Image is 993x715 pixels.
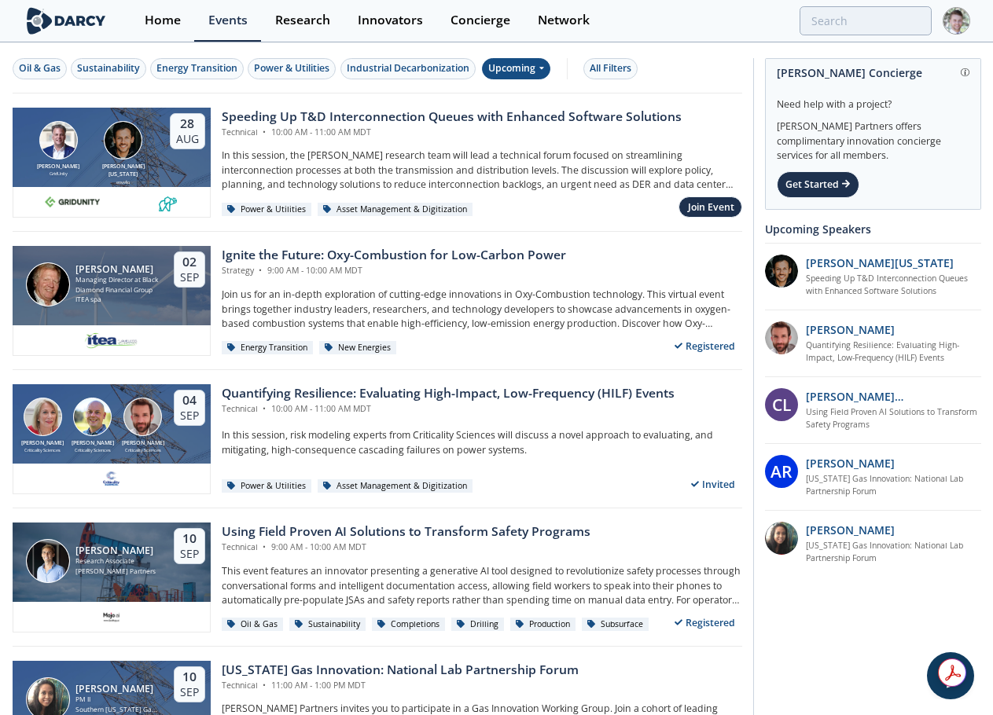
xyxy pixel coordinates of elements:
div: Sep [180,685,199,699]
p: [PERSON_NAME][US_STATE] [806,255,954,271]
div: Oil & Gas [19,61,61,75]
div: Industrial Decarbonization [347,61,469,75]
img: e2203200-5b7a-4eed-a60e-128142053302 [84,331,139,350]
button: Oil & Gas [13,58,67,79]
button: Industrial Decarbonization [340,58,476,79]
div: Energy Transition [222,341,314,355]
div: Sustainability [289,618,366,632]
div: ITEA spa [75,295,160,305]
a: Using Field Proven AI Solutions to Transform Safety Programs [806,406,981,431]
div: Strategy 9:00 AM - 10:00 AM MDT [222,265,566,277]
div: Speeding Up T&D Interconnection Queues with Enhanced Software Solutions [222,108,682,126]
div: envelio [99,179,148,185]
div: Using Field Proven AI Solutions to Transform Safety Programs [222,522,590,541]
img: Patrick Imeson [26,262,70,306]
span: • [260,680,269,691]
div: Technical 11:00 AM - 1:00 PM MDT [222,680,579,692]
div: [PERSON_NAME] Partners offers complimentary innovation concierge services for all members. [777,112,969,163]
div: [PERSON_NAME] [75,545,156,556]
div: Production [510,618,576,632]
div: Criticality Sciences [18,447,68,453]
div: [PERSON_NAME] [75,264,160,275]
p: In this session, the [PERSON_NAME] research team will lead a technical forum focused on streamlin... [222,148,742,192]
div: Research [275,14,330,27]
a: Juan Mayol [PERSON_NAME] Research Associate [PERSON_NAME] Partners 10 Sep Using Field Proven AI S... [13,522,742,632]
div: 02 [180,255,199,270]
span: • [256,265,265,276]
p: [PERSON_NAME] [806,522,895,538]
button: Power & Utilities [248,58,336,79]
div: Asset Management & Digitization [318,479,473,493]
input: Advanced Search [800,6,932,35]
a: Patrick Imeson [PERSON_NAME] Managing Director at Black Diamond Financial Group ITEA spa 02 Sep I... [13,246,742,356]
div: Ignite the Future: Oxy-Combustion for Low-Carbon Power [222,246,566,265]
div: Upcoming [482,58,550,79]
img: 90f9c750-37bc-4a35-8c39-e7b0554cf0e9 [765,321,798,354]
div: Energy Transition [156,61,237,75]
div: Power & Utilities [222,479,312,493]
img: Profile [943,7,970,35]
div: Southern [US_STATE] Gas Company [75,705,160,715]
img: f59c13b7-8146-4c0f-b540-69d0cf6e4c34 [101,469,121,488]
button: All Filters [583,58,638,79]
div: [PERSON_NAME] [68,439,118,448]
img: Brian Fitzsimons [39,121,78,159]
div: Sustainability [77,61,140,75]
div: Home [145,14,181,27]
div: [PERSON_NAME] Concierge [777,59,969,86]
span: • [260,541,269,552]
img: c99e3ca0-ae72-4bf9-a710-a645b1189d83 [101,607,121,626]
div: [PERSON_NAME] [34,163,83,171]
iframe: chat widget [927,652,977,699]
span: • [260,126,269,137]
div: Sep [180,270,199,284]
div: Join Event [688,200,734,214]
div: PM II [75,695,160,705]
a: Susan Ginsburg [PERSON_NAME] Criticality Sciences Ben Ruddell [PERSON_NAME] Criticality Sciences ... [13,384,742,494]
p: In this session, risk modeling experts from Criticality Sciences will discuss a novel approach to... [222,428,742,457]
div: AR [765,455,798,488]
a: [US_STATE] Gas Innovation: National Lab Partnership Forum [806,540,981,565]
div: Registered [668,613,742,632]
div: [US_STATE] Gas Innovation: National Lab Partnership Forum [222,661,579,680]
div: [PERSON_NAME][US_STATE] [99,163,148,179]
div: 28 [176,116,199,132]
div: Invited [684,475,742,494]
div: Quantifying Resilience: Evaluating High-Impact, Low-Frequency (HILF) Events [222,384,675,403]
p: Join us for an in-depth exploration of cutting-edge innovations in Oxy-Combustion technology. Thi... [222,288,742,331]
div: [PERSON_NAME] [18,439,68,448]
div: Oil & Gas [222,618,284,632]
img: Susan Ginsburg [24,398,62,436]
a: Brian Fitzsimons [PERSON_NAME] GridUnity Luigi Montana [PERSON_NAME][US_STATE] envelio 28 Aug Spe... [13,108,742,218]
div: Subsurface [582,618,649,632]
a: [US_STATE] Gas Innovation: National Lab Partnership Forum [806,473,981,498]
div: Criticality Sciences [68,447,118,453]
img: Luigi Montana [104,121,142,159]
div: Power & Utilities [254,61,329,75]
button: Sustainability [71,58,146,79]
img: 1b183925-147f-4a47-82c9-16eeeed5003c [765,255,798,288]
div: Sep [180,409,199,423]
div: [PERSON_NAME] [118,439,168,448]
div: Drilling [451,618,505,632]
span: • [260,403,269,414]
div: 10 [180,531,199,547]
div: Managing Director at Black Diamond Financial Group [75,275,160,295]
img: 336b6de1-6040-4323-9c13-5718d9811639 [158,192,178,211]
div: Upcoming Speakers [765,215,981,243]
div: Sep [180,547,199,561]
p: [PERSON_NAME] [806,321,895,338]
div: All Filters [590,61,631,75]
img: Juan Mayol [26,539,70,583]
img: information.svg [961,68,969,77]
p: [PERSON_NAME][MEDICAL_DATA] [806,388,981,405]
div: Events [208,14,248,27]
div: Completions [372,618,446,632]
div: [PERSON_NAME] Partners [75,566,156,577]
div: Concierge [451,14,510,27]
img: Ross Dakin [123,398,162,436]
div: [PERSON_NAME] [75,684,160,695]
div: Technical 10:00 AM - 11:00 AM MDT [222,403,675,416]
button: Energy Transition [150,58,244,79]
p: [PERSON_NAME] [806,455,895,471]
